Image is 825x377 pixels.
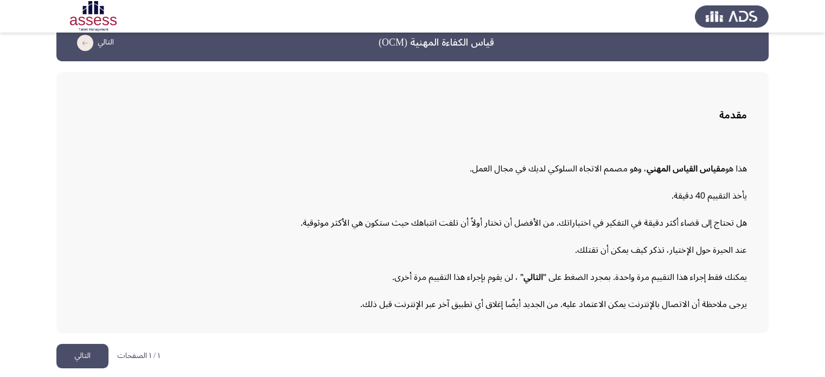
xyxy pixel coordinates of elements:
button: تحميل الصفحة التالية [56,344,108,368]
img: شعار التقييم لـ OCM R1 ASSESS [56,1,130,31]
font: يأخذ التقييم 40 دقيقة. [671,187,747,205]
font: مقياس القياس المهني [647,159,725,178]
img: شعار تقييم إدارة المواهب [695,1,769,31]
font: ١ / ١ الصفحات [117,348,160,363]
font: عند الحيرة حول الإختيار، تذكر كيف يمكن أن تقتلك. [575,241,747,259]
font: يمكنك فقط إجراء هذا التقييم مرة واحدة. بمجرد الضغط على " [543,268,747,286]
font: " ، لن يقوم بإجراء هذا التقييم مرة أخرى. [392,268,523,286]
button: تحميل الصفحة التالية [69,34,117,52]
font: هل تحتاج إلى قضاء أكثر دقيقة في التفكير في اختياراتك. من الأفضل أن تختار أولاً أن تلفت انتباهك حي... [300,214,747,232]
font: التالي [74,348,91,363]
font: قياس الكفاءة المهنية (OCM) [379,32,494,53]
font: يرجى ملاحظة أن الاتصال بالإنترنت يمكن الاعتماد عليه. من الجديد أيضًا إغلاق أي تطبيق آخر عبر الإنت... [360,295,747,314]
font: التالي [98,34,114,50]
font: هذا هو [725,159,747,178]
font: ، وهو مصمم الاتجاه السلوكي لديك في مجال العمل. [470,159,647,178]
font: التالي [523,268,543,286]
font: مقدمة [719,104,747,126]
